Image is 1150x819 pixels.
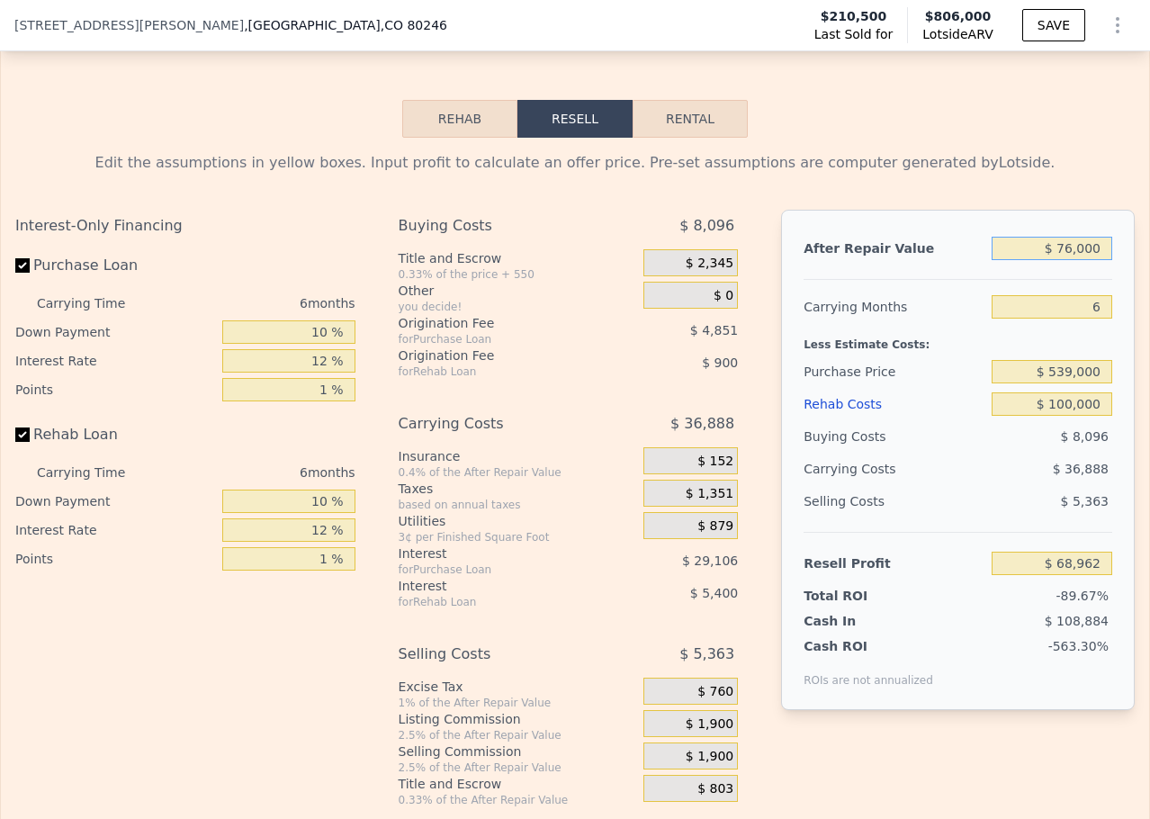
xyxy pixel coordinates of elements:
span: $ 1,351 [686,486,733,502]
div: Carrying Costs [804,453,916,485]
span: $ 5,400 [690,586,738,600]
span: -563.30% [1048,639,1109,653]
span: Lotside ARV [922,25,993,43]
div: 2.5% of the After Repair Value [399,760,636,775]
div: Carrying Time [37,289,154,318]
div: Less Estimate Costs: [804,323,1112,355]
div: based on annual taxes [399,498,636,512]
div: Selling Costs [804,485,984,517]
div: 6 months [161,289,355,318]
span: -89.67% [1056,589,1109,603]
span: $ 8,096 [679,210,734,242]
div: for Purchase Loan [399,562,598,577]
div: 1% of the After Repair Value [399,696,636,710]
div: 6 months [161,458,355,487]
div: Interest Rate [15,346,215,375]
div: ROIs are not annualized [804,655,933,688]
button: Rehab [402,100,517,138]
div: Interest Rate [15,516,215,544]
span: $ 5,363 [679,638,734,670]
span: $ 2,345 [686,256,733,272]
span: $ 0 [714,288,733,304]
div: Buying Costs [399,210,598,242]
div: Excise Tax [399,678,636,696]
span: $ 1,900 [686,749,733,765]
div: Rehab Costs [804,388,984,420]
input: Purchase Loan [15,258,30,273]
div: for Rehab Loan [399,595,598,609]
div: Selling Costs [399,638,598,670]
div: Other [399,282,636,300]
div: Interest [399,577,598,595]
div: Interest-Only Financing [15,210,355,242]
span: $ 900 [702,355,738,370]
div: Carrying Time [37,458,154,487]
button: SAVE [1022,9,1085,41]
div: Title and Escrow [399,775,636,793]
div: Listing Commission [399,710,636,728]
button: Rental [633,100,748,138]
div: 0.33% of the After Repair Value [399,793,636,807]
div: 2.5% of the After Repair Value [399,728,636,742]
div: Origination Fee [399,314,598,332]
div: Edit the assumptions in yellow boxes. Input profit to calculate an offer price. Pre-set assumptio... [15,152,1135,174]
div: Utilities [399,512,636,530]
div: Carrying Months [804,291,984,323]
span: $ 152 [697,454,733,470]
input: Rehab Loan [15,427,30,442]
span: $ 879 [697,518,733,535]
div: Origination Fee [399,346,598,364]
div: Purchase Price [804,355,984,388]
span: $ 36,888 [1053,462,1109,476]
div: Down Payment [15,487,215,516]
div: 3¢ per Finished Square Foot [399,530,636,544]
div: 0.33% of the price + 550 [399,267,636,282]
div: Buying Costs [804,420,984,453]
div: Carrying Costs [399,408,598,440]
div: Cash In [804,612,916,630]
button: Show Options [1100,7,1136,43]
span: $ 4,851 [690,323,738,337]
label: Rehab Loan [15,418,215,451]
label: Purchase Loan [15,249,215,282]
span: $806,000 [925,9,992,23]
div: Total ROI [804,587,916,605]
span: , CO 80246 [381,18,447,32]
span: [STREET_ADDRESS][PERSON_NAME] [14,16,244,34]
div: Insurance [399,447,636,465]
div: Points [15,375,215,404]
div: you decide! [399,300,636,314]
div: After Repair Value [804,232,984,265]
span: Last Sold for [814,25,894,43]
div: Interest [399,544,598,562]
span: $ 760 [697,684,733,700]
div: Selling Commission [399,742,636,760]
span: , [GEOGRAPHIC_DATA] [244,16,447,34]
div: Down Payment [15,318,215,346]
span: $ 8,096 [1061,429,1109,444]
span: $ 1,900 [686,716,733,733]
div: Resell Profit [804,547,984,580]
span: $ 29,106 [682,553,738,568]
div: Title and Escrow [399,249,636,267]
span: $ 36,888 [670,408,734,440]
div: Taxes [399,480,636,498]
div: for Rehab Loan [399,364,598,379]
span: $ 108,884 [1045,614,1109,628]
div: for Purchase Loan [399,332,598,346]
span: $ 5,363 [1061,494,1109,508]
button: Resell [517,100,633,138]
div: Points [15,544,215,573]
div: Cash ROI [804,637,933,655]
span: $ 803 [697,781,733,797]
div: 0.4% of the After Repair Value [399,465,636,480]
span: $210,500 [821,7,887,25]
